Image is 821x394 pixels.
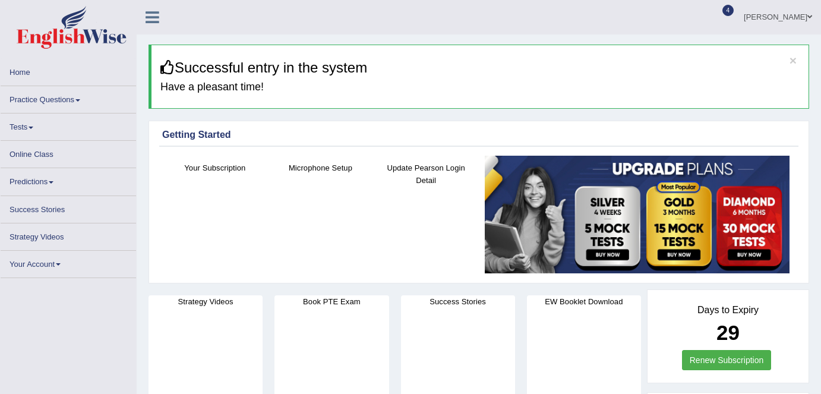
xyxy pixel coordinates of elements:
[790,54,797,67] button: ×
[485,156,790,274] img: small5.jpg
[162,128,795,142] div: Getting Started
[274,295,389,308] h4: Book PTE Exam
[160,81,800,93] h4: Have a pleasant time!
[1,251,136,274] a: Your Account
[1,141,136,164] a: Online Class
[716,321,740,344] b: 29
[160,60,800,75] h3: Successful entry in the system
[379,162,473,187] h4: Update Pearson Login Detail
[1,223,136,247] a: Strategy Videos
[1,86,136,109] a: Practice Questions
[274,162,368,174] h4: Microphone Setup
[401,295,515,308] h4: Success Stories
[1,168,136,191] a: Predictions
[149,295,263,308] h4: Strategy Videos
[722,5,734,16] span: 4
[1,59,136,82] a: Home
[1,196,136,219] a: Success Stories
[661,305,795,316] h4: Days to Expiry
[168,162,262,174] h4: Your Subscription
[1,114,136,137] a: Tests
[527,295,641,308] h4: EW Booklet Download
[682,350,772,370] a: Renew Subscription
